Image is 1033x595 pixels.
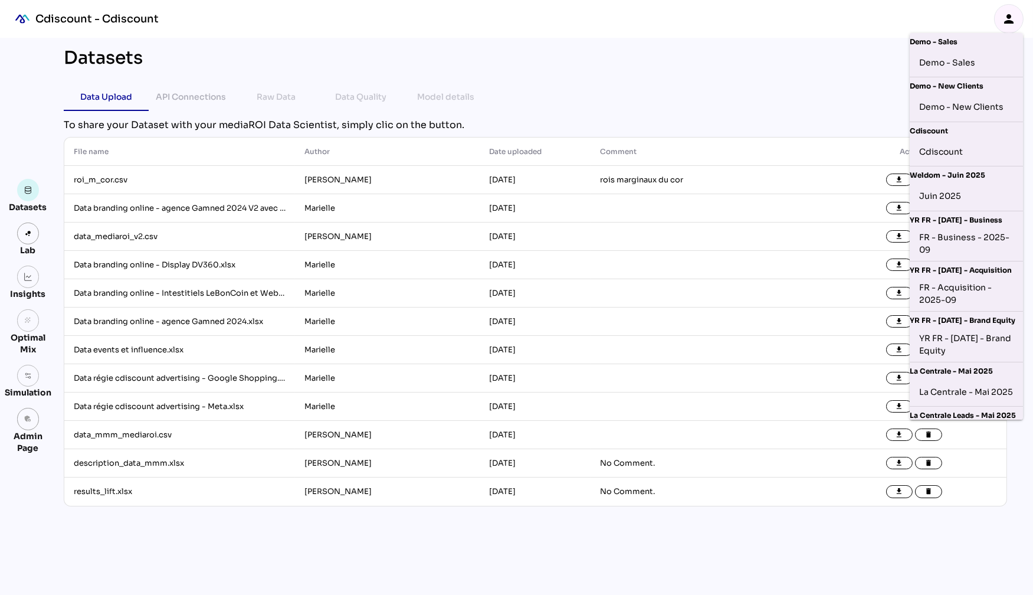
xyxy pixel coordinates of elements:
td: Data régie cdiscount advertising - Google Shopping.xlsx [64,364,295,393]
div: mediaROI [9,6,35,32]
i: file_download [896,431,904,439]
td: Data branding online - agence Gamned 2024.xlsx [64,308,295,336]
div: Simulation [5,387,51,398]
div: Weldom - Juin 2025 [910,166,1023,182]
td: [DATE] [480,393,591,421]
td: Marielle [295,251,480,279]
div: Cdiscount [919,142,1014,161]
i: admin_panel_settings [24,415,32,423]
div: La Centrale Leads - Mai 2025 [910,407,1023,422]
div: Cdiscount [910,122,1023,138]
i: file_download [896,346,904,354]
td: [DATE] [480,336,591,364]
div: YR FR - [DATE] - Brand Equity [910,312,1023,327]
div: Insights [11,288,46,300]
td: Data events et influence.xlsx [64,336,295,364]
td: Data branding online - agence Gamned 2024 V2 avec DOOH.xlsx [64,194,295,223]
div: Model details [418,90,475,104]
i: file_download [896,261,904,269]
td: Data branding online - Intestitiels LeBonCoin et Webedia.xlsx [64,279,295,308]
td: description_data_mmm.xlsx [64,449,295,478]
img: data.svg [24,186,32,194]
i: file_download [896,289,904,297]
td: [DATE] [480,223,591,251]
i: delete [924,431,933,439]
div: To share your Dataset with your mediaROI Data Scientist, simply clic on the button. [64,118,1007,132]
i: file_download [896,233,904,241]
div: Datasets [64,47,143,68]
td: [PERSON_NAME] [295,421,480,449]
i: delete [924,459,933,467]
td: [DATE] [480,251,591,279]
th: Date uploaded [480,138,591,166]
td: Marielle [295,279,480,308]
td: Marielle [295,364,480,393]
div: Demo - Sales [919,53,1014,72]
div: YR FR - [DATE] - Brand Equity [919,332,1014,357]
td: [DATE] [480,308,591,336]
td: Marielle [295,393,480,421]
img: lab.svg [24,230,32,238]
td: Marielle [295,336,480,364]
td: No Comment. [591,478,821,506]
td: Marielle [295,308,480,336]
td: [DATE] [480,421,591,449]
th: File name [64,138,295,166]
div: Demo - Sales [910,33,1023,48]
i: person [1002,12,1016,26]
td: Data branding online - Display DV360.xlsx [64,251,295,279]
div: Admin Page [5,430,51,454]
td: results_lift.xlsx [64,478,295,506]
i: file_download [896,403,904,411]
td: [DATE] [480,478,591,506]
div: FR - Acquisition - 2025-09 [919,282,1014,306]
td: [DATE] [480,194,591,223]
i: delete [924,488,933,496]
i: file_download [896,176,904,184]
div: Datasets [9,201,47,213]
th: Actions [822,138,1006,166]
div: Data Upload [80,90,132,104]
i: file_download [896,204,904,212]
div: YR FR - [DATE] - Business [910,211,1023,227]
div: YR FR - [DATE] - Acquisition [910,261,1023,277]
div: Data Quality [336,90,387,104]
td: Marielle [295,194,480,223]
td: rois marginaux du cor [591,166,821,194]
th: Comment [591,138,821,166]
div: La Centrale - Mai 2025 [910,362,1023,378]
td: [DATE] [480,449,591,478]
td: [DATE] [480,364,591,393]
div: Demo - New Clients [919,98,1014,117]
i: file_download [896,488,904,496]
td: roi_m_cor.csv [64,166,295,194]
div: Demo - New Clients [910,77,1023,93]
td: [PERSON_NAME] [295,449,480,478]
img: graph.svg [24,273,32,281]
div: FR - Business - 2025-09 [919,231,1014,256]
td: data_mmm_mediaroi.csv [64,421,295,449]
i: file_download [896,318,904,326]
td: No Comment. [591,449,821,478]
i: grain [24,316,32,325]
td: [PERSON_NAME] [295,478,480,506]
th: Author [295,138,480,166]
td: [PERSON_NAME] [295,166,480,194]
div: API Connections [156,90,227,104]
div: Raw Data [257,90,296,104]
i: file_download [896,374,904,382]
div: La Centrale - Mai 2025 [919,382,1014,401]
td: [DATE] [480,166,591,194]
td: data_mediaroi_v2.csv [64,223,295,251]
td: [DATE] [480,279,591,308]
td: Data régie cdiscount advertising - Meta.xlsx [64,393,295,421]
img: settings.svg [24,372,32,380]
div: Cdiscount - Cdiscount [35,12,159,26]
i: file_download [896,459,904,467]
div: Optimal Mix [5,332,51,355]
td: [PERSON_NAME] [295,223,480,251]
div: Juin 2025 [919,187,1014,206]
div: Lab [15,244,41,256]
